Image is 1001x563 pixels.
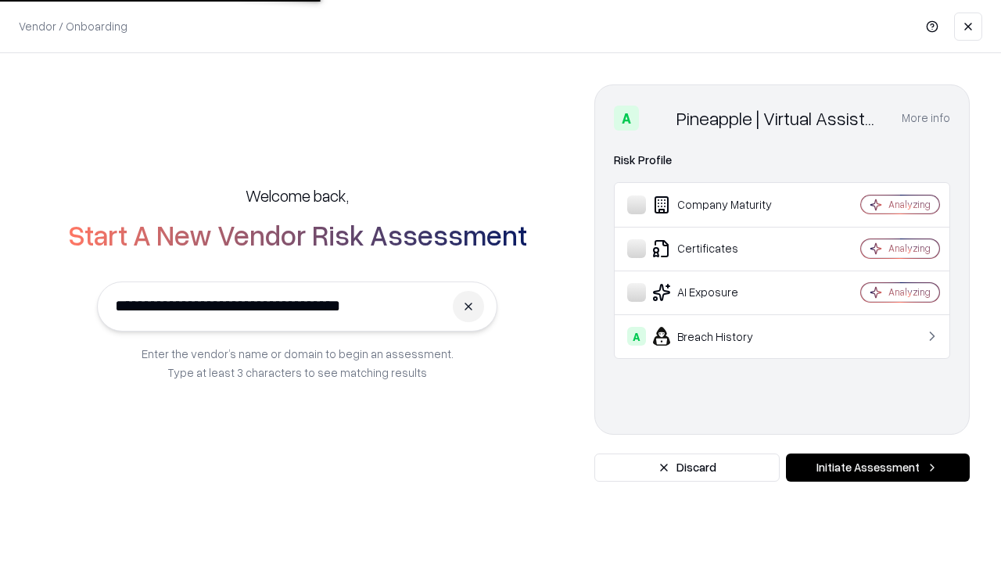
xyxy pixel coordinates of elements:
[68,219,527,250] h2: Start A New Vendor Risk Assessment
[627,327,646,346] div: A
[614,151,950,170] div: Risk Profile
[627,283,814,302] div: AI Exposure
[902,104,950,132] button: More info
[627,195,814,214] div: Company Maturity
[627,239,814,258] div: Certificates
[246,185,349,206] h5: Welcome back,
[645,106,670,131] img: Pineapple | Virtual Assistant Agency
[142,344,454,382] p: Enter the vendor’s name or domain to begin an assessment. Type at least 3 characters to see match...
[888,242,931,255] div: Analyzing
[676,106,883,131] div: Pineapple | Virtual Assistant Agency
[19,18,127,34] p: Vendor / Onboarding
[614,106,639,131] div: A
[786,454,970,482] button: Initiate Assessment
[888,285,931,299] div: Analyzing
[627,327,814,346] div: Breach History
[594,454,780,482] button: Discard
[888,198,931,211] div: Analyzing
